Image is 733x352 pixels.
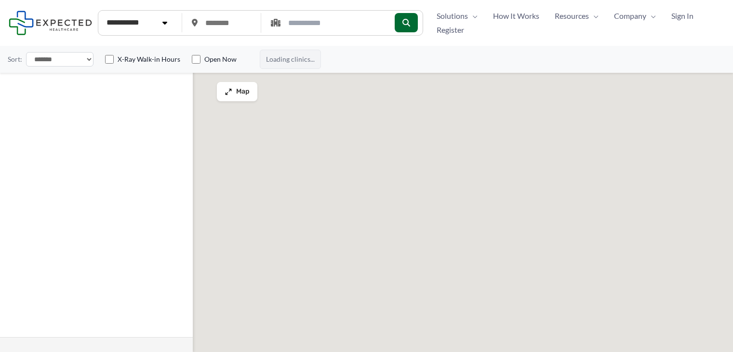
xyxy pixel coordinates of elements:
[664,9,701,23] a: Sign In
[671,9,693,23] span: Sign In
[236,88,250,96] span: Map
[8,53,22,66] label: Sort:
[429,9,485,23] a: SolutionsMenu Toggle
[437,23,464,37] span: Register
[485,9,547,23] a: How It Works
[9,11,92,35] img: Expected Healthcare Logo - side, dark font, small
[468,9,478,23] span: Menu Toggle
[217,82,257,101] button: Map
[118,54,180,64] label: X-Ray Walk-in Hours
[437,9,468,23] span: Solutions
[606,9,664,23] a: CompanyMenu Toggle
[204,54,237,64] label: Open Now
[429,23,472,37] a: Register
[646,9,656,23] span: Menu Toggle
[614,9,646,23] span: Company
[493,9,539,23] span: How It Works
[225,88,232,95] img: Maximize
[555,9,589,23] span: Resources
[260,50,321,69] span: Loading clinics...
[589,9,599,23] span: Menu Toggle
[547,9,606,23] a: ResourcesMenu Toggle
